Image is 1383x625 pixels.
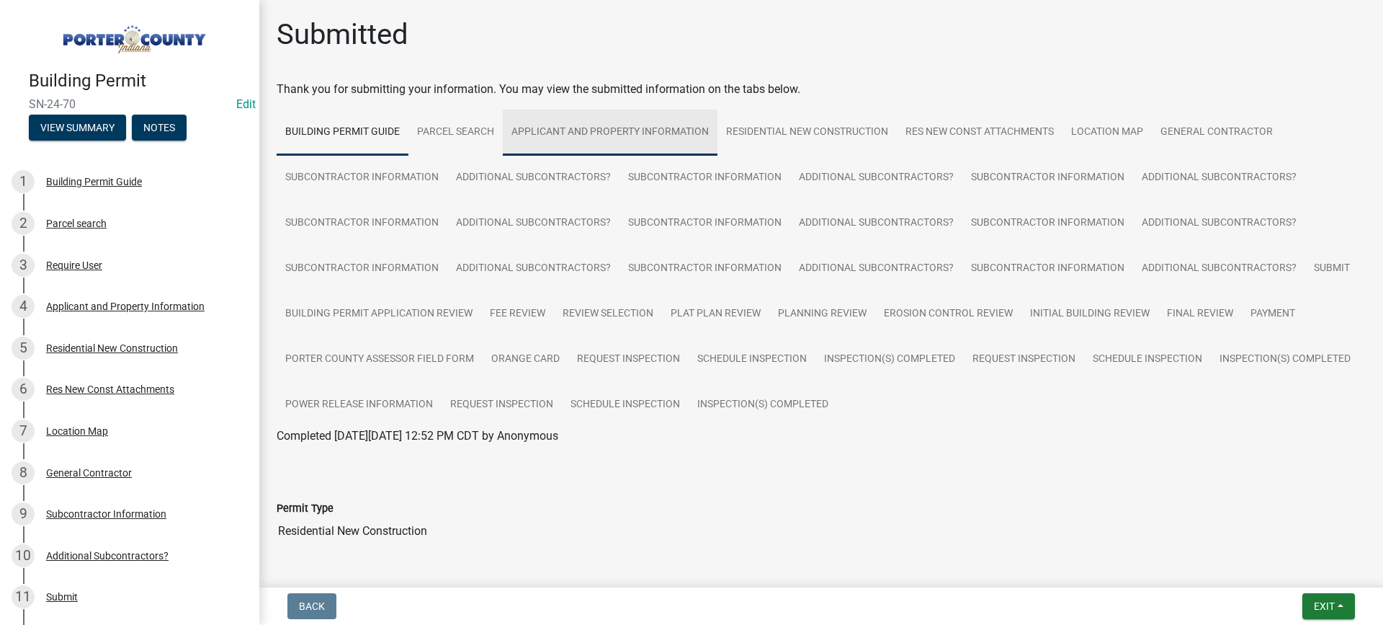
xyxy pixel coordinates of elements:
wm-modal-confirm: Notes [132,123,187,134]
a: Subcontractor Information [962,200,1133,247]
button: View Summary [29,115,126,141]
a: Additional Subcontractors? [790,200,962,247]
a: Subcontractor Information [277,155,447,201]
div: 11 [12,585,35,608]
a: Subcontractor Information [962,155,1133,201]
a: Initial Building Review [1021,291,1158,337]
a: Building Permit Guide [277,110,408,156]
img: Porter County, Indiana [29,15,236,56]
a: Subcontractor Information [277,200,447,247]
a: Final Review [1158,291,1242,337]
div: Location Map [46,426,108,436]
a: Subcontractor Information [619,155,790,201]
a: Additional Subcontractors? [1133,246,1305,292]
div: 1 [12,170,35,193]
div: Submit [46,592,78,602]
div: General Contractor [46,468,132,478]
a: Additional Subcontractors? [447,246,619,292]
a: Schedule Inspection [1084,337,1211,383]
div: 6 [12,378,35,401]
a: Request Inspection [964,337,1084,383]
a: Request Inspection [442,382,562,428]
a: Payment [1242,291,1304,337]
a: Building Permit Application Review [277,291,481,337]
h4: Building Permit [29,71,248,92]
a: Schedule Inspection [689,337,815,383]
div: 8 [12,461,35,484]
a: Subcontractor Information [962,246,1133,292]
a: Plat Plan Review [662,291,769,337]
button: Exit [1302,593,1355,619]
a: Fee Review [481,291,554,337]
div: 7 [12,420,35,443]
a: Subcontractor Information [619,200,790,247]
a: Porter County Assessor Field Form [277,337,483,383]
a: Inspection(s) Completed [1211,337,1359,383]
a: Subcontractor Information [619,246,790,292]
div: Thank you for submitting your information. You may view the submitted information on the tabs below. [277,81,1366,98]
a: Review Selection [554,291,662,337]
a: Edit [236,97,256,111]
a: Residential New Construction [717,110,897,156]
div: Res New Const Attachments [46,384,174,394]
span: Completed [DATE][DATE] 12:52 PM CDT by Anonymous [277,429,558,443]
wm-modal-confirm: Edit Application Number [236,97,256,111]
a: Applicant and Property Information [503,110,717,156]
a: Additional Subcontractors? [1133,200,1305,247]
a: Power Release Information [277,382,442,428]
a: Submit [1305,246,1359,292]
label: Permit Type [277,504,334,514]
div: 2 [12,212,35,235]
a: Additional Subcontractors? [1133,155,1305,201]
div: 4 [12,295,35,318]
a: Location Map [1062,110,1152,156]
div: Residential New Construction [46,343,178,353]
div: Subcontractor Information [46,509,166,519]
div: Applicant and Property Information [46,301,205,311]
a: Additional Subcontractors? [790,155,962,201]
a: Request Inspection [568,337,689,383]
wm-modal-confirm: Summary [29,123,126,134]
a: Parcel search [408,110,503,156]
button: Notes [132,115,187,141]
a: General Contractor [1152,110,1281,156]
a: Additional Subcontractors? [447,155,619,201]
a: Additional Subcontractors? [790,246,962,292]
a: Additional Subcontractors? [447,200,619,247]
div: 5 [12,337,35,360]
a: Planning Review [769,291,875,337]
div: 3 [12,254,35,277]
div: Building Permit Guide [46,177,142,187]
a: Inspection(s) Completed [815,337,964,383]
div: 10 [12,544,35,567]
a: Orange Card [483,337,568,383]
a: Erosion Control Review [875,291,1021,337]
span: Back [299,600,325,612]
div: Require User [46,260,102,270]
div: Parcel search [46,218,107,229]
span: Exit [1314,600,1335,612]
a: Schedule Inspection [562,382,689,428]
a: Inspection(s) Completed [689,382,837,428]
h1: Submitted [277,17,408,52]
div: 9 [12,502,35,526]
a: Res New Const Attachments [897,110,1062,156]
span: SN-24-70 [29,97,230,111]
div: Additional Subcontractors? [46,551,169,561]
button: Back [287,593,336,619]
a: Subcontractor Information [277,246,447,292]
